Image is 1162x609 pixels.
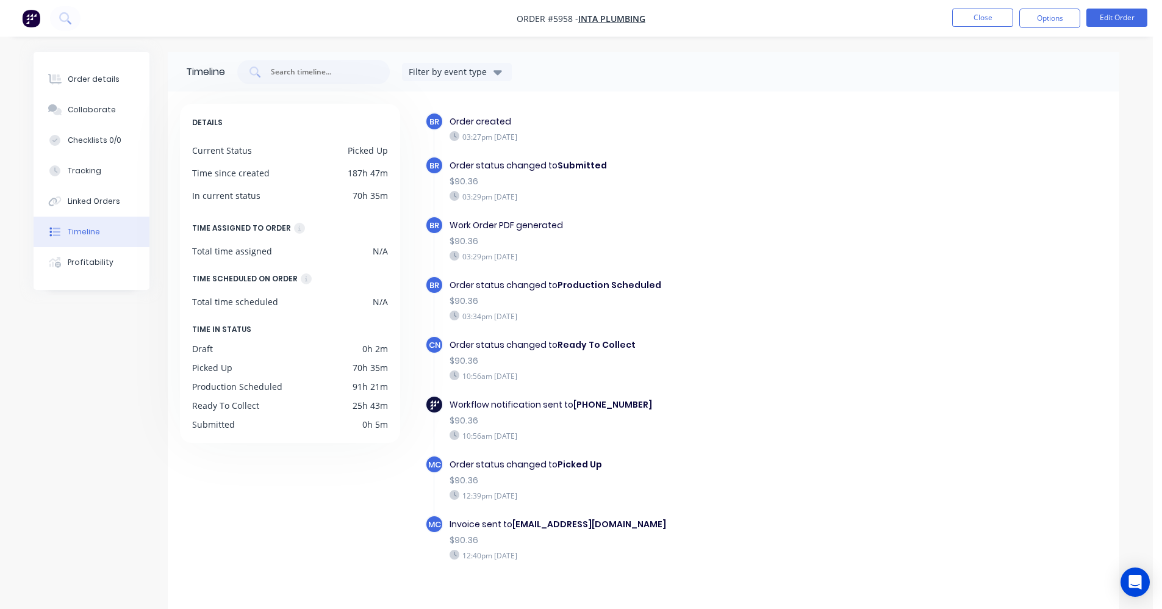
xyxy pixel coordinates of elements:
div: N/A [373,295,388,308]
div: Order created [450,115,872,128]
div: 12:40pm [DATE] [450,550,872,561]
div: 03:29pm [DATE] [450,191,872,202]
div: Collaborate [68,104,116,115]
div: 25h 43m [353,399,388,412]
b: Picked Up [558,458,602,470]
div: Order status changed to [450,159,872,172]
div: N/A [373,245,388,258]
button: Close [952,9,1013,27]
div: Invoice sent to [450,518,872,531]
div: Submitted [192,418,235,431]
b: Ready To Collect [558,339,636,351]
span: MC [428,519,441,530]
div: TIME SCHEDULED ON ORDER [192,272,298,286]
b: Submitted [558,159,607,171]
div: 70h 35m [353,361,388,374]
b: [PHONE_NUMBER] [573,398,652,411]
div: 10:56am [DATE] [450,430,872,441]
span: TIME IN STATUS [192,323,251,336]
div: 70h 35m [353,189,388,202]
div: 0h 2m [362,342,388,355]
button: Profitability [34,247,149,278]
div: Total time scheduled [192,295,278,308]
div: 03:34pm [DATE] [450,311,872,322]
div: 187h 47m [348,167,388,179]
div: Tracking [68,165,101,176]
div: $90.36 [450,414,872,427]
button: Checklists 0/0 [34,125,149,156]
div: $90.36 [450,474,872,487]
img: Factory [22,9,40,27]
div: Open Intercom Messenger [1121,568,1150,597]
div: Picked Up [348,144,388,157]
div: $90.36 [450,295,872,308]
button: Order details [34,64,149,95]
div: In current status [192,189,260,202]
div: Order details [68,74,120,85]
div: 03:27pm [DATE] [450,131,872,142]
div: Current Status [192,144,252,157]
div: 12:39pm [DATE] [450,490,872,501]
div: Checklists 0/0 [68,135,121,146]
div: 91h 21m [353,380,388,393]
span: CN [429,339,440,351]
div: Order status changed to [450,339,872,351]
div: Linked Orders [68,196,120,207]
span: BR [429,116,439,128]
b: [EMAIL_ADDRESS][DOMAIN_NAME] [512,518,666,530]
div: Ready To Collect [192,399,259,412]
div: Filter by event type [409,65,490,78]
div: Production Scheduled [192,380,282,393]
button: Edit Order [1086,9,1147,27]
button: Filter by event type [402,63,512,81]
div: Order status changed to [450,458,872,471]
div: 10:56am [DATE] [450,370,872,381]
span: BR [429,220,439,231]
div: $90.36 [450,235,872,248]
button: Timeline [34,217,149,247]
span: DETAILS [192,116,223,129]
a: Inta Plumbing [578,13,645,24]
b: Production Scheduled [558,279,661,291]
button: Tracking [34,156,149,186]
div: $90.36 [450,534,872,547]
div: Order status changed to [450,279,872,292]
input: Search timeline... [270,66,371,78]
button: Options [1019,9,1080,28]
img: Factory Icon [430,400,439,409]
div: $90.36 [450,355,872,367]
div: Timeline [68,226,100,237]
div: TIME ASSIGNED TO ORDER [192,222,291,235]
span: MC [428,459,441,470]
div: 03:29pm [DATE] [450,251,872,262]
div: Workflow notification sent to [450,398,872,411]
div: 0h 5m [362,418,388,431]
div: Timeline [186,65,225,79]
button: Linked Orders [34,186,149,217]
button: Collaborate [34,95,149,125]
div: Profitability [68,257,113,268]
span: Order #5958 - [517,13,578,24]
div: $90.36 [450,175,872,188]
div: Draft [192,342,213,355]
div: Picked Up [192,361,232,374]
span: BR [429,279,439,291]
div: Total time assigned [192,245,272,258]
span: BR [429,160,439,171]
div: Time since created [192,167,270,179]
div: Work Order PDF generated [450,219,872,232]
